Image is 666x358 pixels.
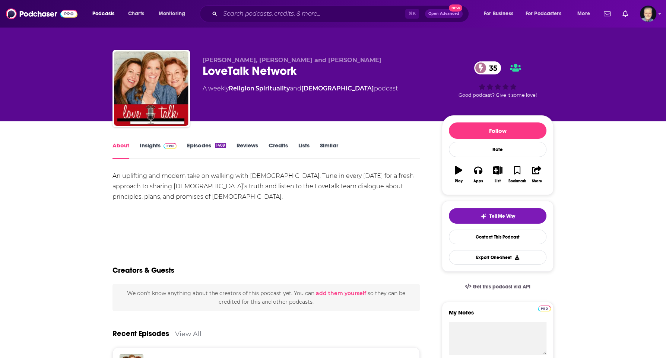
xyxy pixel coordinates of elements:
[164,143,177,149] img: Podchaser Pro
[449,208,546,224] button: tell me why sparkleTell Me Why
[449,161,468,188] button: Play
[449,122,546,139] button: Follow
[601,7,613,20] a: Show notifications dropdown
[459,92,537,98] span: Good podcast? Give it some love!
[474,61,501,74] a: 35
[449,230,546,244] a: Contact This Podcast
[488,161,507,188] button: List
[203,84,398,93] div: A weekly podcast
[527,161,546,188] button: Share
[269,142,288,159] a: Credits
[484,9,513,19] span: For Business
[123,8,149,20] a: Charts
[482,61,501,74] span: 35
[538,304,551,311] a: Pro website
[577,9,590,19] span: More
[128,9,144,19] span: Charts
[229,85,254,92] a: Religion
[87,8,124,20] button: open menu
[203,57,381,64] span: [PERSON_NAME], [PERSON_NAME] and [PERSON_NAME]
[640,6,656,22] button: Show profile menu
[127,290,405,305] span: We don't know anything about the creators of this podcast yet . You can so they can be credited f...
[481,213,486,219] img: tell me why sparkle
[449,250,546,265] button: Export One-Sheet
[159,9,185,19] span: Monitoring
[175,330,202,338] a: View All
[114,51,188,126] img: LoveTalk Network
[495,179,501,183] div: List
[140,142,177,159] a: InsightsPodchaser Pro
[449,4,462,12] span: New
[256,85,290,92] a: Spirituality
[468,161,488,188] button: Apps
[315,290,366,296] button: add them yourself
[507,161,527,188] button: Bookmark
[640,6,656,22] img: User Profile
[449,142,546,157] div: Rate
[215,143,226,148] div: 1409
[290,85,301,92] span: and
[479,8,523,20] button: open menu
[187,142,226,159] a: Episodes1409
[112,266,174,275] h2: Creators & Guests
[207,5,476,22] div: Search podcasts, credits, & more...
[473,179,483,183] div: Apps
[220,8,405,20] input: Search podcasts, credits, & more...
[526,9,561,19] span: For Podcasters
[473,284,530,290] span: Get this podcast via API
[405,9,419,19] span: ⌘ K
[442,57,554,103] div: 35Good podcast? Give it some love!
[538,306,551,311] img: Podchaser Pro
[521,8,572,20] button: open menu
[449,309,546,322] label: My Notes
[6,7,77,21] img: Podchaser - Follow, Share and Rate Podcasts
[112,329,169,338] a: Recent Episodes
[489,213,515,219] span: Tell Me Why
[640,6,656,22] span: Logged in as JonesLiterary
[237,142,258,159] a: Reviews
[532,179,542,183] div: Share
[112,171,420,202] div: An uplifting and modern take on walking with [DEMOGRAPHIC_DATA]. Tune in every [DATE] for a fresh...
[112,142,129,159] a: About
[425,9,463,18] button: Open AdvancedNew
[459,278,536,296] a: Get this podcast via API
[92,9,114,19] span: Podcasts
[298,142,310,159] a: Lists
[320,142,338,159] a: Similar
[508,179,526,183] div: Bookmark
[428,12,459,16] span: Open Advanced
[455,179,463,183] div: Play
[301,85,374,92] a: [DEMOGRAPHIC_DATA]
[254,85,256,92] span: ,
[619,7,631,20] a: Show notifications dropdown
[153,8,195,20] button: open menu
[572,8,599,20] button: open menu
